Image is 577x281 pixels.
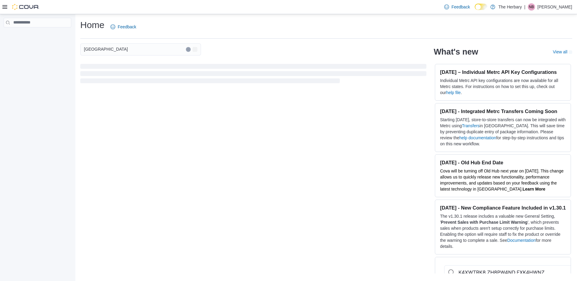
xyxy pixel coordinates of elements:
div: Nick Brenneman [528,3,535,11]
svg: External link [569,50,572,54]
a: Feedback [108,21,139,33]
span: NB [529,3,534,11]
button: Clear input [186,47,191,52]
p: The Herbary [498,3,522,11]
a: View allExternal link [553,49,572,54]
p: Starting [DATE], store-to-store transfers can now be integrated with Metrc using in [GEOGRAPHIC_D... [440,117,566,147]
a: help documentation [459,135,496,140]
p: The v1.30.1 release includes a valuable new General Setting, ' ', which prevents sales when produ... [440,213,566,249]
h1: Home [80,19,104,31]
span: Feedback [118,24,136,30]
span: [GEOGRAPHIC_DATA] [84,46,128,53]
h3: [DATE] - New Compliance Feature Included in v1.30.1 [440,205,566,211]
p: | [524,3,525,11]
nav: Complex example [4,29,71,43]
strong: Prevent Sales with Purchase Limit Warning [441,220,528,225]
span: Feedback [451,4,470,10]
a: Learn More [523,187,545,191]
h3: [DATE] - Old Hub End Date [440,159,566,166]
a: Transfers [462,123,480,128]
span: Loading [80,65,426,84]
h3: [DATE] - Integrated Metrc Transfers Coming Soon [440,108,566,114]
a: help file [446,90,461,95]
button: Open list of options [193,47,197,52]
p: [PERSON_NAME] [537,3,572,11]
p: Individual Metrc API key configurations are now available for all Metrc states. For instructions ... [440,77,566,96]
img: Cova [12,4,39,10]
h3: [DATE] – Individual Metrc API Key Configurations [440,69,566,75]
h2: What's new [434,47,478,57]
input: Dark Mode [475,4,487,10]
a: Documentation [507,238,536,243]
span: Cova will be turning off Old Hub next year on [DATE]. This change allows us to quickly release ne... [440,169,563,191]
a: Feedback [442,1,472,13]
